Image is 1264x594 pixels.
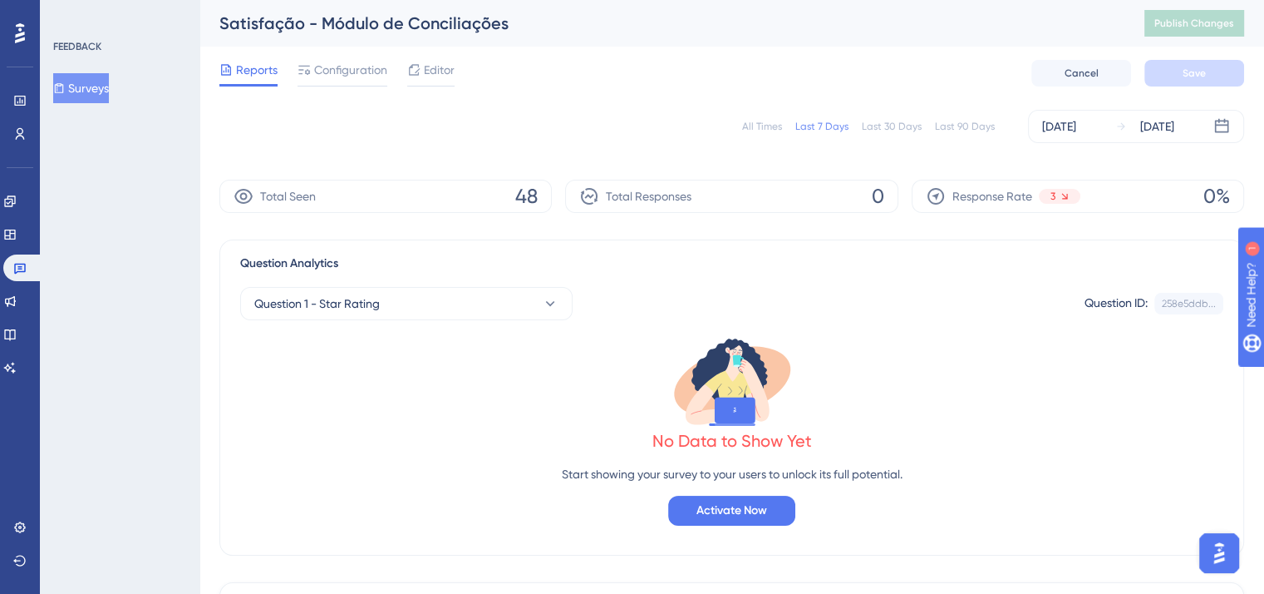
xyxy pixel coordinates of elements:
button: Surveys [53,73,109,103]
iframe: UserGuiding AI Assistant Launcher [1194,528,1244,578]
button: Activate Now [668,496,795,526]
button: Publish Changes [1144,10,1244,37]
button: Question 1 - Star Rating [240,287,573,320]
span: 0 [872,183,884,210]
div: FEEDBACK [53,40,101,53]
span: Question 1 - Star Rating [254,294,380,314]
span: Response Rate [952,186,1032,206]
div: 258e5ddb... [1162,297,1216,310]
p: Start showing your survey to your users to unlock its full potential. [562,464,903,484]
span: Need Help? [39,4,104,24]
span: 3 [1050,190,1055,203]
div: 1 [116,8,120,22]
span: Total Responses [606,186,691,206]
div: Last 30 Days [862,120,922,133]
div: [DATE] [1042,116,1076,136]
span: Configuration [314,60,387,80]
div: [DATE] [1140,116,1174,136]
div: All Times [742,120,782,133]
span: Total Seen [260,186,316,206]
span: Reports [236,60,278,80]
div: No Data to Show Yet [652,429,812,453]
span: Editor [424,60,455,80]
span: 0% [1203,183,1230,210]
div: Question ID: [1084,293,1148,314]
span: Activate Now [696,501,767,521]
button: Save [1144,60,1244,87]
span: 48 [515,183,538,210]
div: Last 7 Days [795,120,848,133]
div: Satisfação - Módulo de Conciliações [219,12,1103,35]
span: Save [1183,67,1206,80]
button: Cancel [1031,60,1131,87]
span: Cancel [1065,67,1099,80]
div: Last 90 Days [935,120,995,133]
span: Question Analytics [240,254,338,274]
span: Publish Changes [1154,17,1234,30]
